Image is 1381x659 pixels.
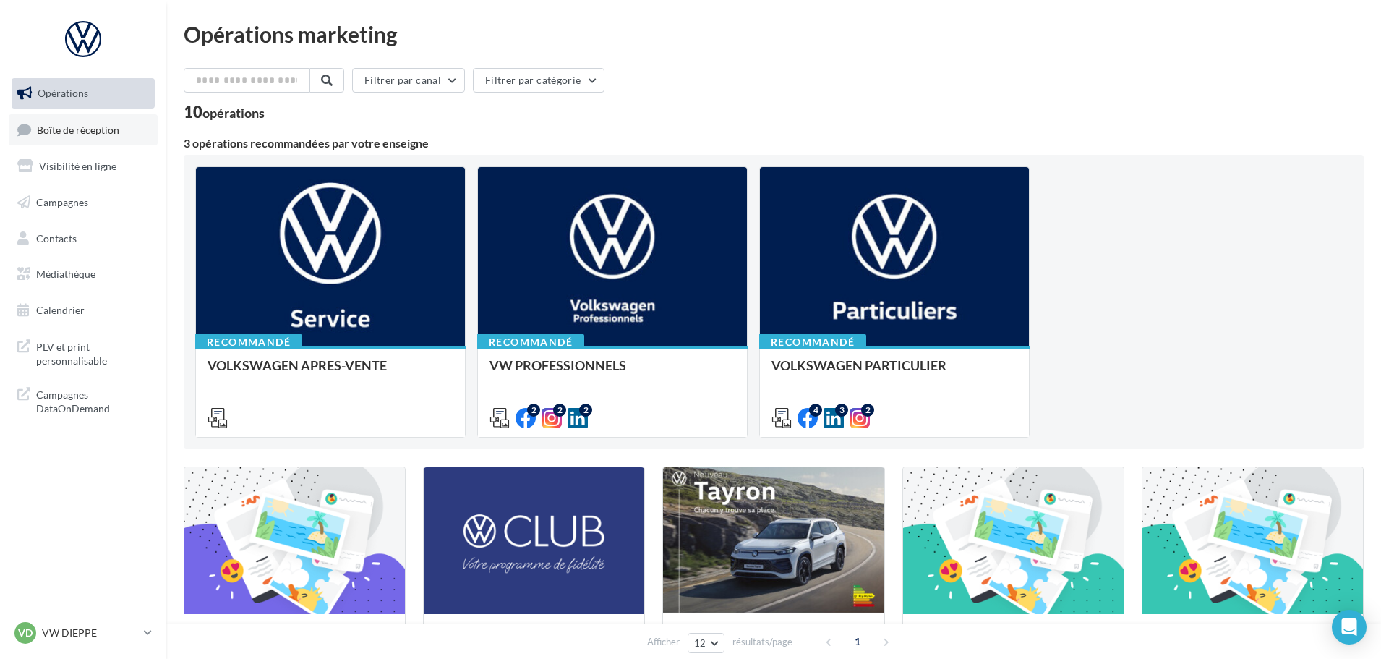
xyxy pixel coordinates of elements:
[42,626,138,640] p: VW DIEPPE
[771,358,1017,387] div: VOLKSWAGEN PARTICULIER
[647,635,680,649] span: Afficher
[477,334,584,350] div: Recommandé
[553,404,566,417] div: 2
[9,259,158,289] a: Médiathèque
[759,334,866,350] div: Recommandé
[36,268,95,280] span: Médiathèque
[9,151,158,182] a: Visibilité en ligne
[835,404,848,417] div: 3
[473,68,604,93] button: Filtrer par catégorie
[36,231,77,244] span: Contacts
[809,404,822,417] div: 4
[208,358,453,387] div: VOLKSWAGEN APRES-VENTE
[9,224,158,254] a: Contacts
[9,114,158,145] a: Boîte de réception
[694,637,706,649] span: 12
[846,630,869,653] span: 1
[527,404,540,417] div: 2
[732,635,792,649] span: résultats/page
[36,304,85,316] span: Calendrier
[688,633,724,653] button: 12
[36,385,149,416] span: Campagnes DataOnDemand
[184,23,1364,45] div: Opérations marketing
[12,619,155,647] a: VD VW DIEPPE
[352,68,465,93] button: Filtrer par canal
[38,87,88,99] span: Opérations
[9,295,158,326] a: Calendrier
[195,334,302,350] div: Recommandé
[1332,610,1367,645] div: Open Intercom Messenger
[37,123,119,135] span: Boîte de réception
[9,331,158,374] a: PLV et print personnalisable
[18,626,33,640] span: VD
[202,106,265,119] div: opérations
[36,337,149,368] span: PLV et print personnalisable
[489,358,735,387] div: VW PROFESSIONNELS
[39,160,116,172] span: Visibilité en ligne
[184,137,1364,149] div: 3 opérations recommandées par votre enseigne
[9,78,158,109] a: Opérations
[9,379,158,422] a: Campagnes DataOnDemand
[36,196,88,208] span: Campagnes
[184,104,265,120] div: 10
[861,404,874,417] div: 2
[9,187,158,218] a: Campagnes
[579,404,592,417] div: 2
